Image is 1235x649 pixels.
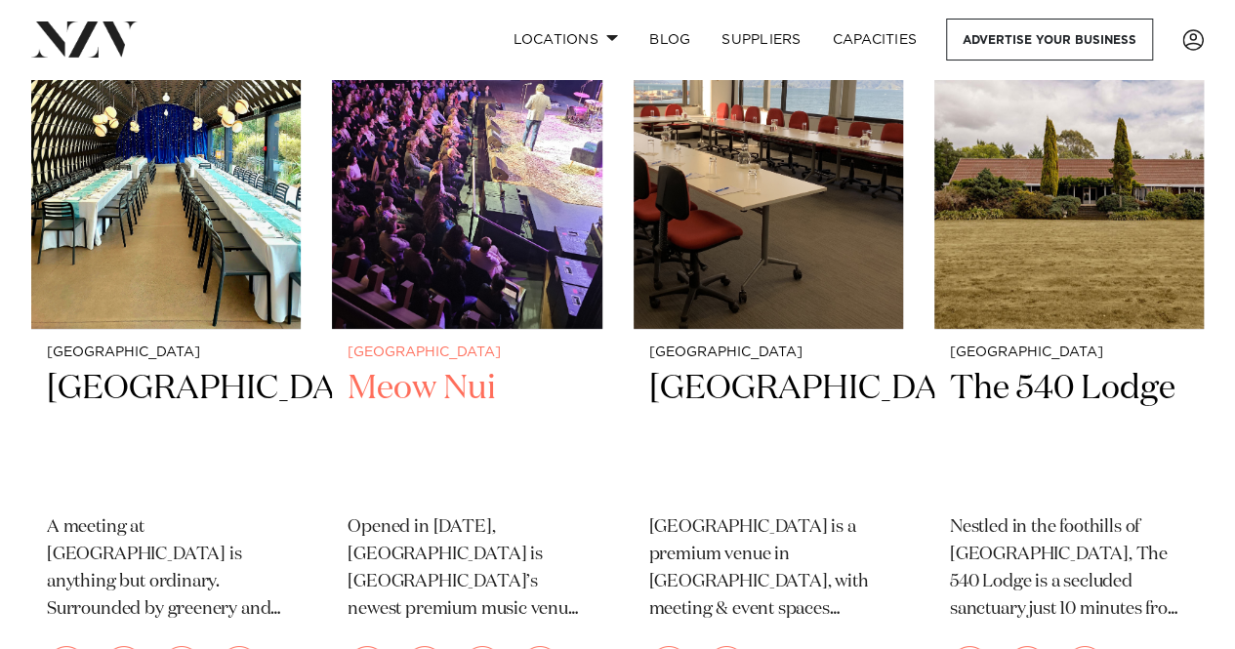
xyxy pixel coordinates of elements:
a: Locations [497,19,634,61]
h2: Meow Nui [348,367,586,499]
a: Advertise your business [946,19,1153,61]
small: [GEOGRAPHIC_DATA] [950,345,1188,360]
a: Capacities [817,19,933,61]
small: [GEOGRAPHIC_DATA] [348,345,586,360]
h2: The 540 Lodge [950,367,1188,499]
h2: [GEOGRAPHIC_DATA] [47,367,285,499]
small: [GEOGRAPHIC_DATA] [649,345,887,360]
h2: [GEOGRAPHIC_DATA] [649,367,887,499]
img: nzv-logo.png [31,21,138,57]
a: BLOG [634,19,706,61]
p: A meeting at [GEOGRAPHIC_DATA] is anything but ordinary. Surrounded by greenery and exotic wildli... [47,514,285,624]
small: [GEOGRAPHIC_DATA] [47,345,285,360]
a: SUPPLIERS [706,19,816,61]
p: [GEOGRAPHIC_DATA] is a premium venue in [GEOGRAPHIC_DATA], with meeting & event spaces overlookin... [649,514,887,624]
p: Nestled in the foothills of [GEOGRAPHIC_DATA], The 540 Lodge is a secluded sanctuary just 10 minu... [950,514,1188,624]
p: Opened in [DATE], [GEOGRAPHIC_DATA] is [GEOGRAPHIC_DATA]’s newest premium music venue. Originally... [348,514,586,624]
